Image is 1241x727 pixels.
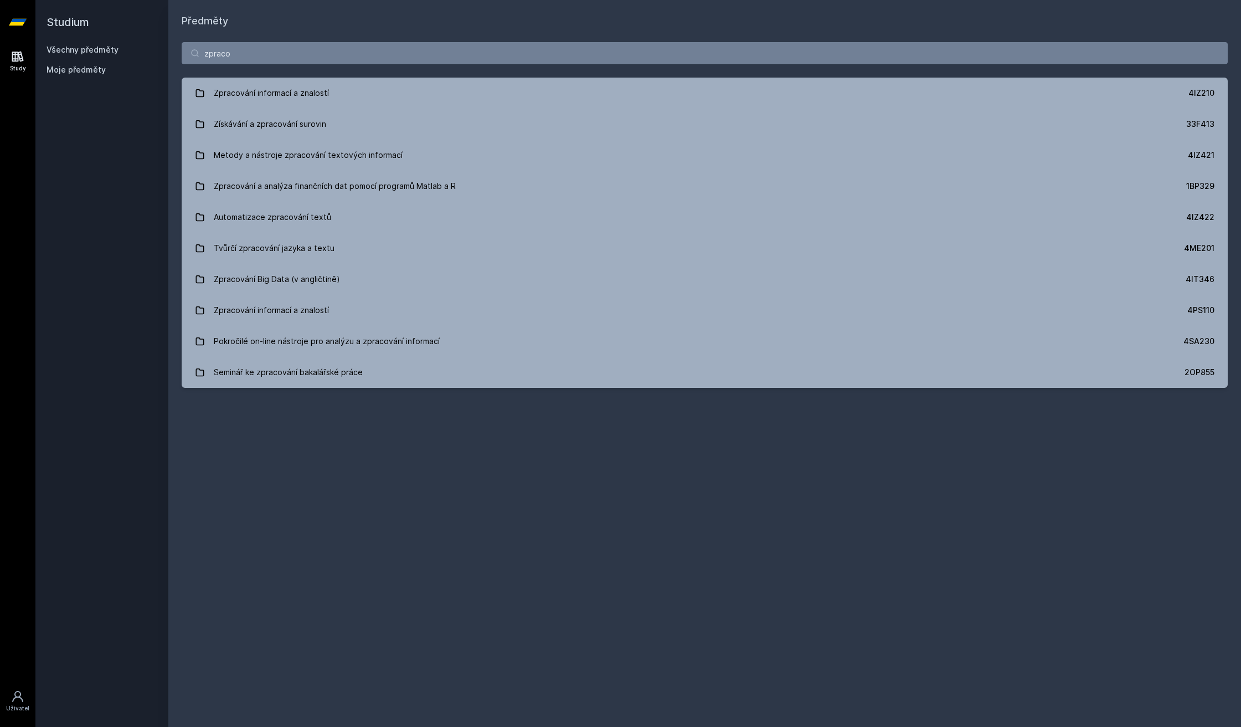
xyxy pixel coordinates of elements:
[182,295,1228,326] a: Zpracování informací a znalostí 4PS110
[182,42,1228,64] input: Název nebo ident předmětu…
[214,113,326,135] div: Získávání a zpracování surovin
[214,330,440,352] div: Pokročilé on-line nástroje pro analýzu a zpracování informací
[182,140,1228,171] a: Metody a nástroje zpracování textových informací 4IZ421
[1188,150,1214,161] div: 4IZ421
[1184,243,1214,254] div: 4ME201
[1186,212,1214,223] div: 4IZ422
[1188,88,1214,99] div: 4IZ210
[182,13,1228,29] h1: Předměty
[10,64,26,73] div: Study
[214,144,403,166] div: Metody a nástroje zpracování textových informací
[214,268,340,290] div: Zpracování Big Data (v angličtině)
[182,202,1228,233] a: Automatizace zpracování textů 4IZ422
[214,175,456,197] div: Zpracování a analýza finančních dat pomocí programů Matlab a R
[182,109,1228,140] a: Získávání a zpracování surovin 33F413
[182,233,1228,264] a: Tvůrčí zpracování jazyka a textu 4ME201
[1183,336,1214,347] div: 4SA230
[1186,119,1214,130] div: 33F413
[214,299,329,321] div: Zpracování informací a znalostí
[6,704,29,713] div: Uživatel
[182,171,1228,202] a: Zpracování a analýza finančních dat pomocí programů Matlab a R 1BP329
[2,684,33,718] a: Uživatel
[47,45,119,54] a: Všechny předměty
[182,78,1228,109] a: Zpracování informací a znalostí 4IZ210
[214,206,331,228] div: Automatizace zpracování textů
[214,361,363,383] div: Seminář ke zpracování bakalářské práce
[1186,181,1214,192] div: 1BP329
[182,326,1228,357] a: Pokročilé on-line nástroje pro analýzu a zpracování informací 4SA230
[182,357,1228,388] a: Seminář ke zpracování bakalářské práce 2OP855
[182,264,1228,295] a: Zpracování Big Data (v angličtině) 4IT346
[47,64,106,75] span: Moje předměty
[214,82,329,104] div: Zpracování informací a znalostí
[1187,305,1214,316] div: 4PS110
[214,237,334,259] div: Tvůrčí zpracování jazyka a textu
[2,44,33,78] a: Study
[1185,367,1214,378] div: 2OP855
[1186,274,1214,285] div: 4IT346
